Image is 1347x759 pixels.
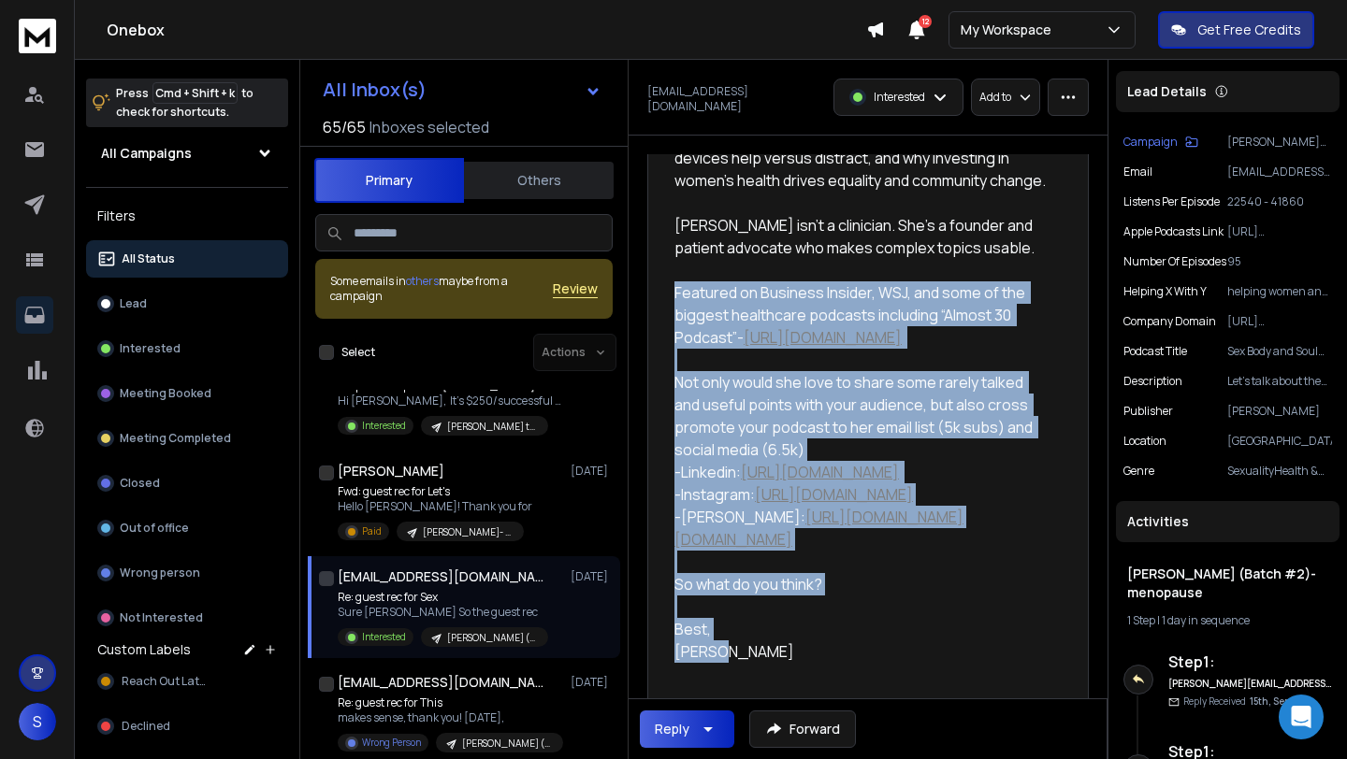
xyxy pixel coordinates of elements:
h1: [PERSON_NAME] (Batch #2)- menopause [1127,565,1328,602]
p: [PERSON_NAME]- Batch #3 [423,525,513,539]
p: Meeting Booked [120,386,211,401]
button: Get Free Credits [1158,11,1314,49]
p: Lead [120,296,147,311]
p: Interested [362,419,406,433]
h3: Custom Labels [97,640,191,659]
p: Campaign [1123,135,1178,150]
p: Interested [120,341,181,356]
p: Email [1123,165,1152,179]
div: Not only would she love to share some rarely talked and useful points with your audience, but als... [674,371,1047,461]
p: Number of Episodes [1123,254,1226,269]
button: S [19,703,56,740]
h1: [PERSON_NAME] [338,462,444,480]
button: Interested [86,330,288,367]
p: helping X with Y [1123,284,1207,299]
button: Not Interested [86,599,288,637]
p: SexualityHealth & FitnessSociety & CultureRelationshipsMental HealthSelf-ImprovementBusinessCareers [1227,464,1332,479]
p: 95 [1227,254,1332,269]
label: Select [341,345,375,360]
p: Wrong Person [362,736,421,750]
span: 1 day in sequence [1162,612,1250,628]
div: | [1127,613,1328,628]
button: Reply [640,710,734,748]
p: Listens per Episode [1123,194,1220,209]
p: [DATE] [571,675,613,690]
h3: Filters [86,203,288,229]
p: Reply Received [1183,695,1294,709]
h1: All Campaigns [101,144,192,163]
p: Lead Details [1127,82,1207,101]
button: Reach Out Later [86,663,288,700]
div: [PERSON_NAME] [674,640,1047,663]
h6: [PERSON_NAME][EMAIL_ADDRESS][DOMAIN_NAME] [1168,677,1332,691]
button: Review [553,279,598,298]
div: -Instagram: [674,483,1047,506]
p: Let's talk about the marvel that is our bodies all they can do and what they need to thrive. We b... [1227,374,1332,389]
div: Open Intercom Messenger [1279,695,1324,739]
p: [PERSON_NAME] (Batch #2)- menopause [447,631,537,645]
p: Sex Body and Soul podcast [1227,344,1332,359]
div: Some emails in maybe from a campaign [330,274,553,304]
p: 22540 - 41860 [1227,194,1332,209]
p: location [1123,434,1166,449]
a: [URL][DOMAIN_NAME] [755,484,913,505]
p: Publisher [1123,404,1173,419]
button: Forward [749,710,856,748]
p: [PERSON_NAME] (Batch #2)- menopause [462,737,552,751]
a: [URL][DOMAIN_NAME][DOMAIN_NAME] [674,507,963,550]
p: Wrong person [120,566,200,580]
button: Primary [314,158,464,203]
button: Others [464,160,614,201]
p: Hello [PERSON_NAME]! Thank you for [338,499,532,514]
p: [GEOGRAPHIC_DATA] [1227,434,1332,449]
button: Declined [86,708,288,745]
p: [PERSON_NAME] tone- Batch #3 [447,420,537,434]
p: makes sense, thank you! [DATE], [338,710,562,725]
button: Lead [86,285,288,322]
div: So what do you think? [674,573,1047,595]
p: Press to check for shortcuts. [116,84,253,122]
button: Meeting Completed [86,420,288,457]
p: Meeting Completed [120,431,231,446]
span: 12 [919,15,932,28]
button: All Campaigns [86,135,288,172]
p: Description [1123,374,1182,389]
h1: Onebox [107,19,866,41]
p: [DATE] [571,569,613,584]
p: Interested [362,630,406,644]
p: Not Interested [120,610,203,625]
p: Out of office [120,521,189,536]
div: Best, [674,618,1047,640]
div: Featured on Business Insider, WSJ, and some of the biggest healthcare podcasts including “Almost ... [674,281,1047,349]
p: [URL][DOMAIN_NAME] [1227,314,1332,329]
button: Campaign [1123,135,1198,150]
span: 1 Step [1127,612,1155,628]
p: Interested [874,90,925,105]
p: Genre [1123,464,1154,479]
a: [URL][DOMAIN_NAME] [744,327,902,348]
p: [EMAIL_ADDRESS][DOMAIN_NAME] [647,84,822,114]
button: Wrong person [86,554,288,592]
button: Closed [86,465,288,502]
a: [URL][DOMAIN_NAME] [741,462,899,482]
button: Out of office [86,509,288,547]
p: Paid [362,524,382,538]
img: logo [19,19,56,53]
span: others [406,273,439,289]
div: -Linkedin: [674,461,1047,483]
button: Meeting Booked [86,375,288,412]
div: -[PERSON_NAME]: [674,506,1047,551]
p: [EMAIL_ADDRESS][DOMAIN_NAME] [1227,165,1332,179]
p: [PERSON_NAME] [1227,404,1332,419]
p: Fwd: guest rec for Let's [338,484,532,499]
p: All Status [122,251,175,266]
p: Re: guest rec for Sex [338,590,548,605]
p: Get Free Credits [1197,21,1301,39]
h1: [EMAIL_ADDRESS][DOMAIN_NAME] [338,673,543,692]
p: [DATE] [571,464,613,479]
h1: [EMAIL_ADDRESS][DOMAIN_NAME] [338,567,543,586]
p: Re: guest rec for This [338,695,562,710]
